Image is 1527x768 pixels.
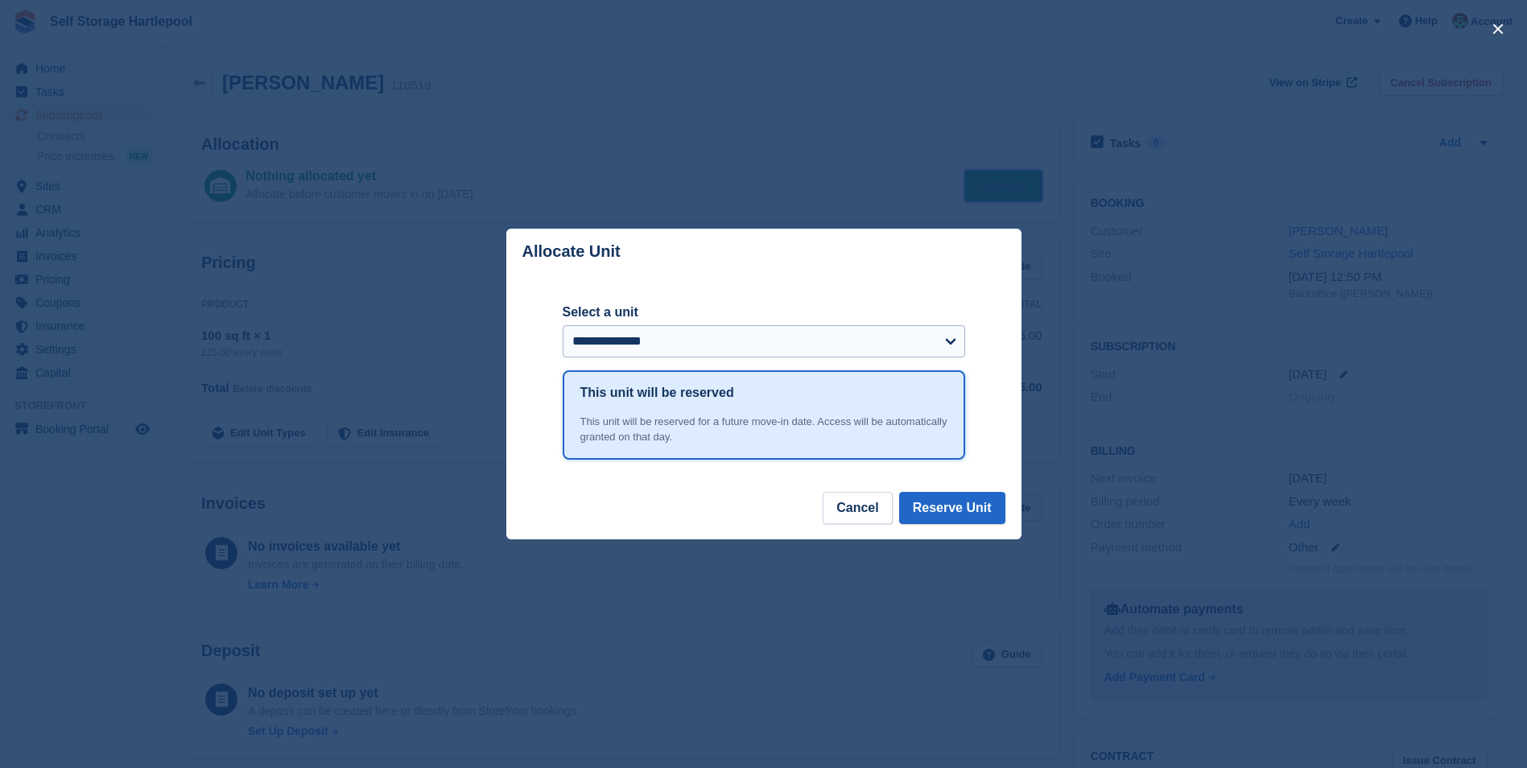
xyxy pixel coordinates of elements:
[580,414,947,445] div: This unit will be reserved for a future move-in date. Access will be automatically granted on tha...
[823,492,892,524] button: Cancel
[899,492,1005,524] button: Reserve Unit
[1485,16,1511,42] button: close
[522,242,621,261] p: Allocate Unit
[563,303,965,322] label: Select a unit
[580,383,734,403] h1: This unit will be reserved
